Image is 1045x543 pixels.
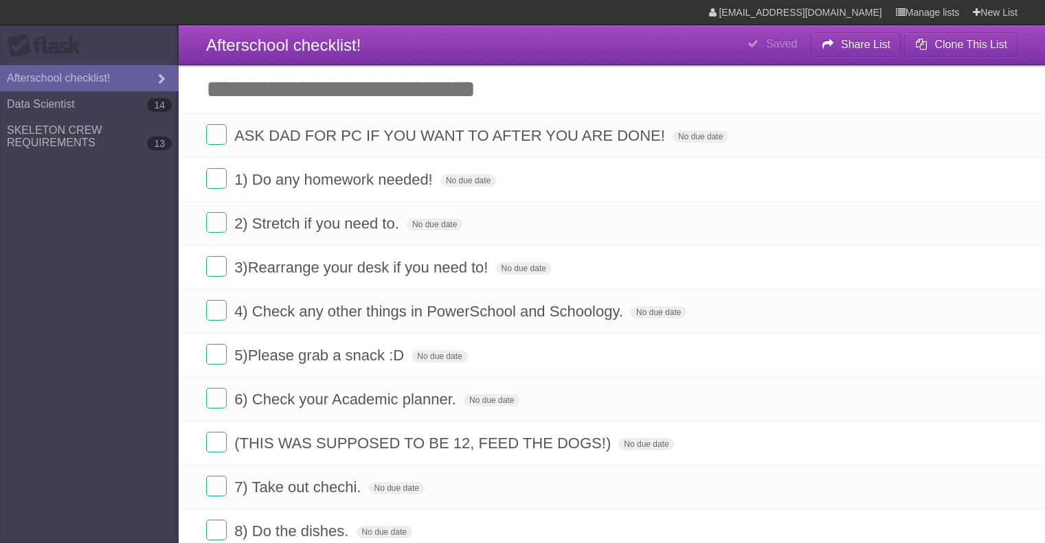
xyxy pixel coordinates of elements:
span: No due date [412,350,467,362]
span: 3)Rearrange your desk if you need to! [234,259,491,276]
span: 7) Take out chechi. [234,478,364,496]
button: Clone This List [904,32,1018,57]
span: No due date [369,482,425,494]
span: (THIS WAS SUPPOSED TO BE 12, FEED THE DOGS!) [234,435,614,452]
span: 6) Check your Academic planner. [234,391,460,408]
span: No due date [496,262,552,275]
div: Flask [7,34,89,58]
span: 1) Do any homework needed! [234,171,436,188]
b: Clone This List [934,38,1007,50]
label: Done [206,124,227,145]
span: 2) Stretch if you need to. [234,215,403,232]
span: 4) Check any other things in PowerSchool and Schoology. [234,303,627,320]
label: Done [206,520,227,540]
label: Done [206,388,227,408]
b: 13 [147,137,172,150]
span: No due date [618,438,674,450]
label: Done [206,256,227,277]
span: 8) Do the dishes. [234,522,352,540]
b: Saved [766,38,797,49]
span: No due date [440,174,496,187]
span: Afterschool checklist! [206,36,361,54]
label: Done [206,344,227,365]
span: 5)Please grab a snack :D [234,347,407,364]
span: No due date [464,394,519,406]
span: No due date [673,130,728,143]
button: Share List [811,32,901,57]
span: No due date [631,306,686,319]
span: No due date [407,218,462,231]
span: ASK DAD FOR PC IF YOU WANT TO AFTER YOU ARE DONE! [234,127,668,144]
span: No due date [357,526,412,538]
label: Done [206,168,227,189]
b: Share List [841,38,890,50]
label: Done [206,432,227,452]
b: 14 [147,98,172,112]
label: Done [206,476,227,496]
label: Done [206,300,227,321]
label: Done [206,212,227,233]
